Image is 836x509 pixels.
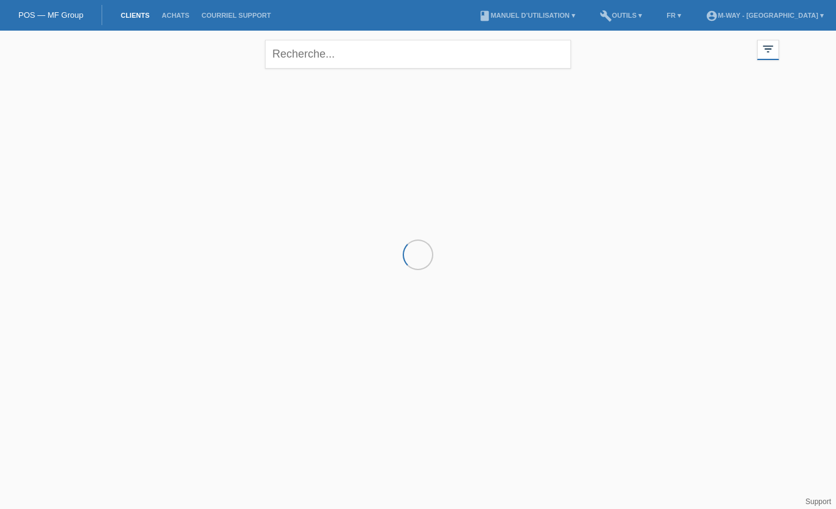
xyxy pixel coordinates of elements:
[472,12,581,19] a: bookManuel d’utilisation ▾
[700,12,830,19] a: account_circlem-way - [GEOGRAPHIC_DATA] ▾
[805,497,831,506] a: Support
[265,40,571,69] input: Recherche...
[660,12,687,19] a: FR ▾
[479,10,491,22] i: book
[594,12,648,19] a: buildOutils ▾
[706,10,718,22] i: account_circle
[18,10,83,20] a: POS — MF Group
[761,42,775,56] i: filter_list
[114,12,155,19] a: Clients
[155,12,195,19] a: Achats
[195,12,277,19] a: Courriel Support
[600,10,612,22] i: build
